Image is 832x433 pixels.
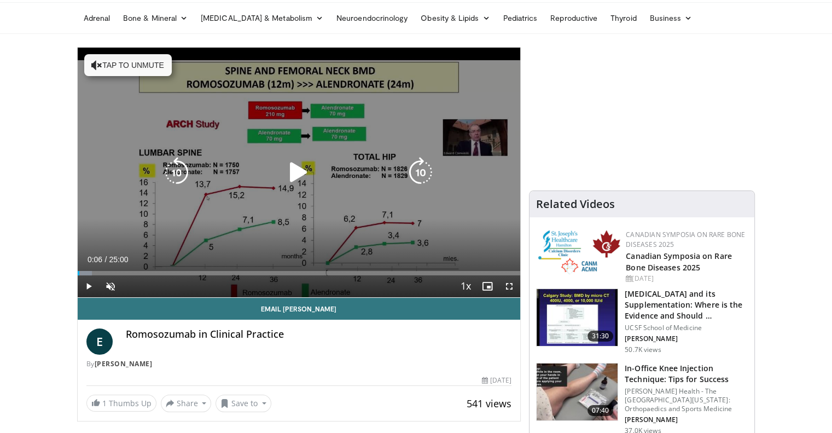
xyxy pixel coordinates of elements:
[78,48,521,298] video-js: Video Player
[161,395,212,412] button: Share
[194,7,330,29] a: [MEDICAL_DATA] & Metabolism
[100,275,121,297] button: Unmute
[476,275,498,297] button: Enable picture-in-picture mode
[625,387,748,413] p: [PERSON_NAME] Health - The [GEOGRAPHIC_DATA][US_STATE]: Orthopaedics and Sports Medicine
[216,395,271,412] button: Save to
[78,298,521,320] a: Email [PERSON_NAME]
[109,255,128,264] span: 25:00
[626,230,745,249] a: Canadian Symposia on Rare Bone Diseases 2025
[414,7,496,29] a: Obesity & Lipids
[643,7,699,29] a: Business
[538,230,620,274] img: 59b7dea3-8883-45d6-a110-d30c6cb0f321.png.150x105_q85_autocrop_double_scale_upscale_version-0.2.png
[537,289,618,346] img: 4bb25b40-905e-443e-8e37-83f056f6e86e.150x105_q85_crop-smart_upscale.jpg
[587,331,614,342] span: 31:30
[126,328,512,340] h4: Romosozumab in Clinical Practice
[626,251,732,273] a: Canadian Symposia on Rare Bone Diseases 2025
[86,328,113,355] a: E
[105,255,107,264] span: /
[455,275,476,297] button: Playback Rate
[544,7,604,29] a: Reproductive
[625,324,748,332] p: UCSF School of Medicine
[497,7,544,29] a: Pediatrics
[625,334,748,343] p: [PERSON_NAME]
[604,7,643,29] a: Thyroid
[77,7,117,29] a: Adrenal
[330,7,414,29] a: Neuroendocrinology
[86,395,156,412] a: 1 Thumbs Up
[86,359,512,369] div: By
[467,397,511,410] span: 541 views
[560,47,724,184] iframe: Advertisement
[102,398,107,408] span: 1
[626,274,746,284] div: [DATE]
[536,198,615,211] h4: Related Videos
[536,288,748,354] a: 31:30 [MEDICAL_DATA] and its Supplementation: Where is the Evidence and Should … UCSF School of M...
[78,275,100,297] button: Play
[78,271,521,275] div: Progress Bar
[537,363,618,420] img: 9b54ede4-9724-435c-a780-8950048db540.150x105_q85_crop-smart_upscale.jpg
[625,345,661,354] p: 50.7K views
[95,359,153,368] a: [PERSON_NAME]
[88,255,102,264] span: 0:06
[84,54,172,76] button: Tap to unmute
[498,275,520,297] button: Fullscreen
[625,288,748,321] h3: [MEDICAL_DATA] and its Supplementation: Where is the Evidence and Should …
[482,376,511,385] div: [DATE]
[625,415,748,424] p: [PERSON_NAME]
[587,405,614,416] span: 07:40
[117,7,194,29] a: Bone & Mineral
[625,363,748,385] h3: In-Office Knee Injection Technique: Tips for Success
